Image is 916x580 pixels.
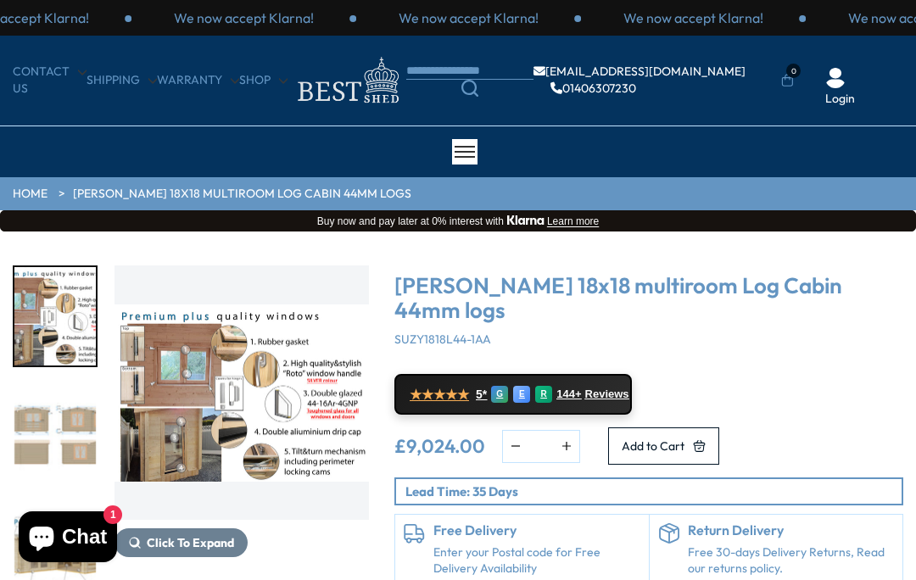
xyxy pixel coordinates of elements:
[13,64,87,97] a: CONTACT US
[781,72,794,89] a: 0
[394,374,632,415] a: ★★★★★ 5* G E R 144+ Reviews
[356,8,581,27] div: 1 / 3
[623,8,763,27] p: We now accept Klarna!
[433,544,640,577] a: Enter your Postal code for Free Delivery Availability
[239,72,288,89] a: Shop
[131,8,356,27] div: 3 / 3
[394,274,903,322] h3: [PERSON_NAME] 18x18 multiroom Log Cabin 44mm logs
[406,80,533,97] a: Search
[533,65,746,77] a: [EMAIL_ADDRESS][DOMAIN_NAME]
[13,265,98,367] div: 4 / 7
[14,267,96,365] img: Premiumplusqualitywindows_2_f1d4b20c-330e-4752-b710-1a86799ac172_200x200.jpg
[73,186,411,203] a: [PERSON_NAME] 18x18 multiroom Log Cabin 44mm logs
[688,523,895,538] h6: Return Delivery
[394,332,491,347] span: SUZY1818L44-1AA
[825,91,855,108] a: Login
[174,8,314,27] p: We now accept Klarna!
[410,387,469,403] span: ★★★★★
[14,511,122,566] inbox-online-store-chat: Shopify online store chat
[147,535,234,550] span: Click To Expand
[581,8,806,27] div: 2 / 3
[825,68,846,88] img: User Icon
[14,386,96,484] img: Suzy3_2x6-2_5S31896-elevations_b67a65c6-cd6a-4bb4-bea4-cf1d5b0f92b6_200x200.jpg
[433,523,640,538] h6: Free Delivery
[556,388,581,401] span: 144+
[622,440,684,452] span: Add to Cart
[491,386,508,403] div: G
[13,186,47,203] a: HOME
[550,82,636,94] a: 01406307230
[288,53,406,108] img: logo
[394,437,485,455] ins: £9,024.00
[114,528,248,557] button: Click To Expand
[608,427,719,465] button: Add to Cart
[114,265,369,520] img: Shire Suzy 18x18 multiroom Log Cabin 44mm logs - Best Shed
[535,386,552,403] div: R
[513,386,530,403] div: E
[688,544,895,577] p: Free 30-days Delivery Returns, Read our returns policy.
[399,8,539,27] p: We now accept Klarna!
[157,72,239,89] a: Warranty
[87,72,157,89] a: Shipping
[405,482,902,500] p: Lead Time: 35 Days
[786,64,801,78] span: 0
[585,388,629,401] span: Reviews
[13,384,98,486] div: 5 / 7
